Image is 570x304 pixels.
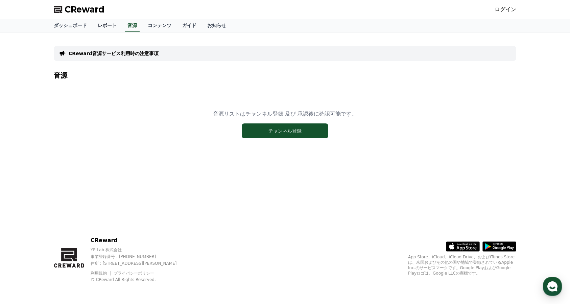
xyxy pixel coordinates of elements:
[91,261,188,266] p: 住所 : [STREET_ADDRESS][PERSON_NAME]
[142,19,177,32] a: コンテンツ
[48,19,92,32] a: ダッシュボード
[65,4,104,15] span: CReward
[177,19,202,32] a: ガイド
[495,5,516,14] a: ログイン
[91,277,188,282] p: © CReward All Rights Reserved.
[91,247,188,253] p: YP Lab 株式会社
[54,72,516,79] h4: 音源
[242,123,328,138] button: チャンネル登録
[54,4,104,15] a: CReward
[408,254,516,276] p: App Store、iCloud、iCloud Drive、およびiTunes Storeは、米国およびその他の国や地域で登録されているApple Inc.のサービスマークです。Google P...
[91,236,188,244] p: CReward
[91,254,188,259] p: 事業登録番号 : [PHONE_NUMBER]
[58,225,74,230] span: チャット
[91,271,112,276] a: 利用規約
[92,19,122,32] a: レポート
[69,50,159,57] a: CReward音源サービス利用時の注意事項
[45,214,87,231] a: チャット
[87,214,130,231] a: 設定
[202,19,232,32] a: お知らせ
[2,214,45,231] a: ホーム
[104,225,113,230] span: 設定
[17,225,29,230] span: ホーム
[114,271,154,276] a: プライバシーポリシー
[125,19,140,32] a: 音源
[213,110,357,118] p: 音源リストはチャンネル登録 及び 承認後に確認可能です。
